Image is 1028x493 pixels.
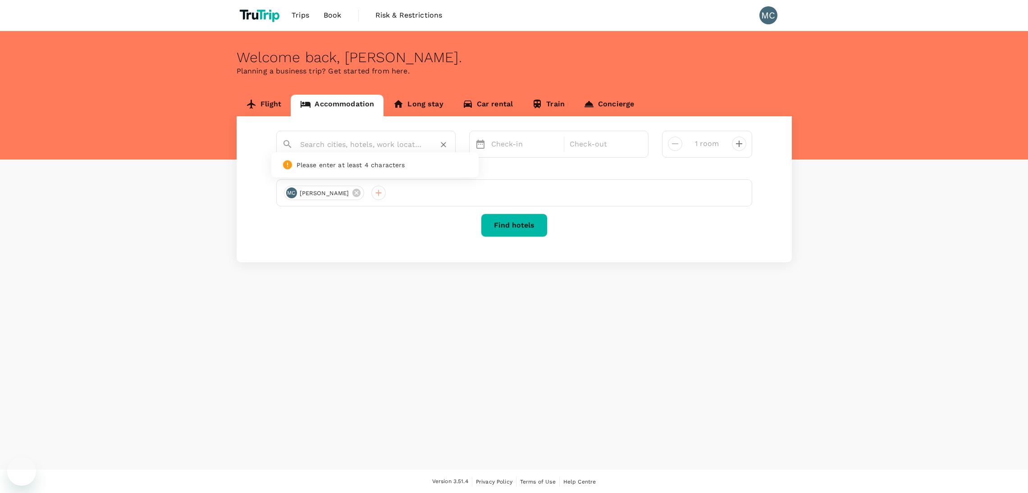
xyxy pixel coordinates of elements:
[759,6,777,24] div: MC
[300,137,425,151] input: Search cities, hotels, work locations
[449,144,451,146] button: Close
[522,95,574,116] a: Train
[292,10,309,21] span: Trips
[375,10,443,21] span: Risk & Restrictions
[237,95,291,116] a: Flight
[476,477,512,487] a: Privacy Policy
[294,189,355,198] span: [PERSON_NAME]
[476,479,512,485] span: Privacy Policy
[574,95,644,116] a: Concierge
[563,477,596,487] a: Help Centre
[732,137,746,151] button: decrease
[237,66,792,77] p: Planning a business trip? Get started from here.
[384,95,452,116] a: Long stay
[453,95,523,116] a: Car rental
[481,214,548,237] button: Find hotels
[690,137,725,151] input: Add rooms
[286,187,297,198] div: MC
[324,10,342,21] span: Book
[570,139,637,150] p: Check-out
[7,457,36,486] iframe: Botón para iniciar la ventana de mensajería
[432,477,468,486] span: Version 3.51.4
[437,138,450,151] button: Clear
[491,139,559,150] p: Check-in
[563,479,596,485] span: Help Centre
[284,186,365,200] div: MC[PERSON_NAME]
[520,479,556,485] span: Terms of Use
[291,95,384,116] a: Accommodation
[237,5,285,25] img: TruTrip logo
[276,165,752,176] div: Travellers
[297,160,405,170] span: Please enter at least 4 characters
[520,477,556,487] a: Terms of Use
[237,49,792,66] div: Welcome back , [PERSON_NAME] .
